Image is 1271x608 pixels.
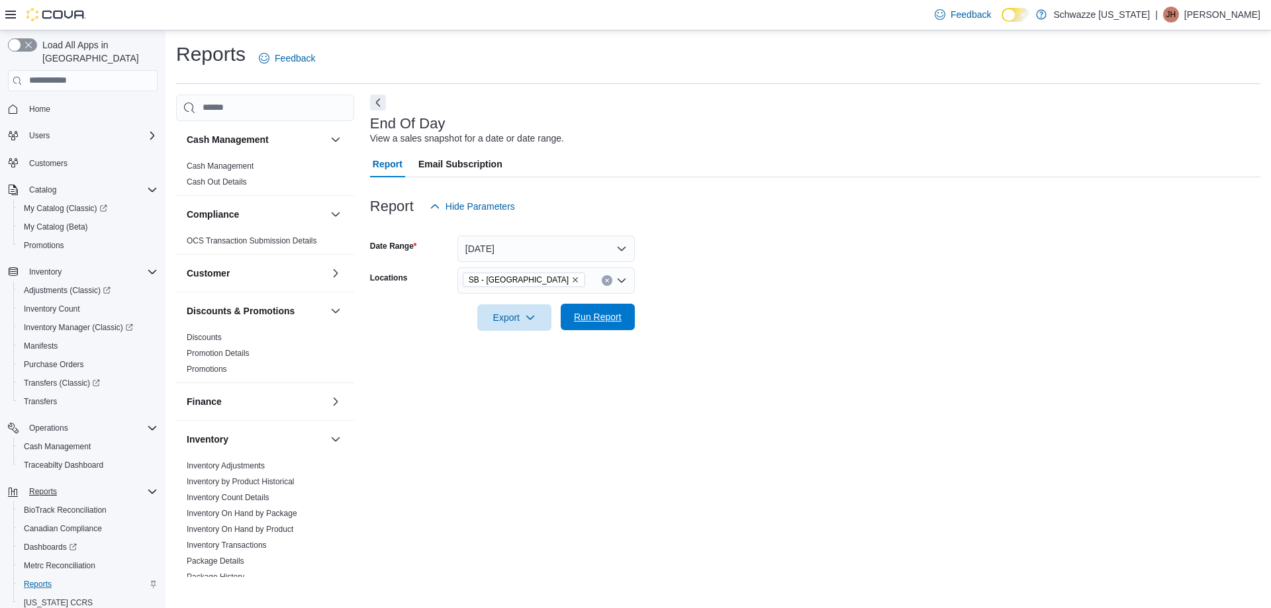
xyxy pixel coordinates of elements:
[29,423,68,433] span: Operations
[19,338,63,354] a: Manifests
[176,233,354,254] div: Compliance
[187,556,244,566] span: Package Details
[187,395,222,408] h3: Finance
[24,182,62,198] button: Catalog
[1002,8,1029,22] input: Dark Mode
[328,394,344,410] button: Finance
[13,437,163,456] button: Cash Management
[24,484,62,499] button: Reports
[463,273,585,287] span: SB - Commerce City
[418,151,502,177] span: Email Subscription
[176,158,354,195] div: Cash Management
[19,539,158,555] span: Dashboards
[19,439,158,455] span: Cash Management
[1184,7,1260,22] p: [PERSON_NAME]
[328,265,344,281] button: Customer
[19,558,158,574] span: Metrc Reconciliation
[477,304,551,331] button: Export
[24,128,158,144] span: Users
[485,304,543,331] span: Export
[19,238,158,253] span: Promotions
[24,101,158,117] span: Home
[187,208,239,221] h3: Compliance
[187,556,244,566] a: Package Details
[19,439,96,455] a: Cash Management
[571,276,579,284] button: Remove SB - Commerce City from selection in this group
[24,560,95,571] span: Metrc Reconciliation
[19,320,158,335] span: Inventory Manager (Classic)
[3,153,163,172] button: Customers
[24,182,158,198] span: Catalog
[187,476,295,487] span: Inventory by Product Historical
[19,502,112,518] a: BioTrack Reconciliation
[446,200,515,213] span: Hide Parameters
[24,154,158,171] span: Customers
[24,441,91,452] span: Cash Management
[24,484,158,499] span: Reports
[187,492,269,503] span: Inventory Count Details
[1163,7,1179,22] div: Justin Heistermann
[13,281,163,300] a: Adjustments (Classic)
[328,132,344,148] button: Cash Management
[187,236,317,245] a: OCS Transaction Submission Details
[187,267,230,280] h3: Customer
[176,329,354,382] div: Discounts & Promotions
[19,576,158,592] span: Reports
[29,486,57,497] span: Reports
[29,185,56,195] span: Catalog
[24,396,57,407] span: Transfers
[24,523,102,534] span: Canadian Compliance
[24,542,77,552] span: Dashboards
[187,161,254,171] a: Cash Management
[24,378,100,388] span: Transfers (Classic)
[187,267,325,280] button: Customer
[328,206,344,222] button: Compliance
[13,337,163,355] button: Manifests
[24,304,80,314] span: Inventory Count
[187,461,265,470] a: Inventory Adjustments
[187,348,250,359] span: Promotion Details
[373,151,402,177] span: Report
[3,99,163,118] button: Home
[24,359,84,370] span: Purchase Orders
[29,267,62,277] span: Inventory
[13,392,163,411] button: Transfers
[187,572,244,582] span: Package History
[24,222,88,232] span: My Catalog (Beta)
[275,52,315,65] span: Feedback
[574,310,622,324] span: Run Report
[187,133,325,146] button: Cash Management
[19,375,105,391] a: Transfers (Classic)
[187,349,250,358] a: Promotion Details
[3,263,163,281] button: Inventory
[19,200,158,216] span: My Catalog (Classic)
[24,322,133,333] span: Inventory Manager (Classic)
[616,275,627,286] button: Open list of options
[19,521,158,537] span: Canadian Compliance
[19,282,116,298] a: Adjustments (Classic)
[13,355,163,374] button: Purchase Orders
[13,456,163,474] button: Traceabilty Dashboard
[187,364,227,374] span: Promotions
[19,200,113,216] a: My Catalog (Classic)
[24,420,73,436] button: Operations
[1002,22,1002,22] span: Dark Mode
[24,597,93,608] span: [US_STATE] CCRS
[13,300,163,318] button: Inventory Count
[13,538,163,556] a: Dashboards
[19,394,62,410] a: Transfers
[328,431,344,447] button: Inventory
[187,493,269,502] a: Inventory Count Details
[24,285,111,296] span: Adjustments (Classic)
[19,282,158,298] span: Adjustments (Classic)
[187,433,325,446] button: Inventory
[24,203,107,214] span: My Catalog (Classic)
[602,275,612,286] button: Clear input
[187,304,325,318] button: Discounts & Promotions
[1053,7,1150,22] p: Schwazze [US_STATE]
[24,341,58,351] span: Manifests
[24,264,158,280] span: Inventory
[19,457,109,473] a: Traceabilty Dashboard
[19,357,158,372] span: Purchase Orders
[187,509,297,518] a: Inventory On Hand by Package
